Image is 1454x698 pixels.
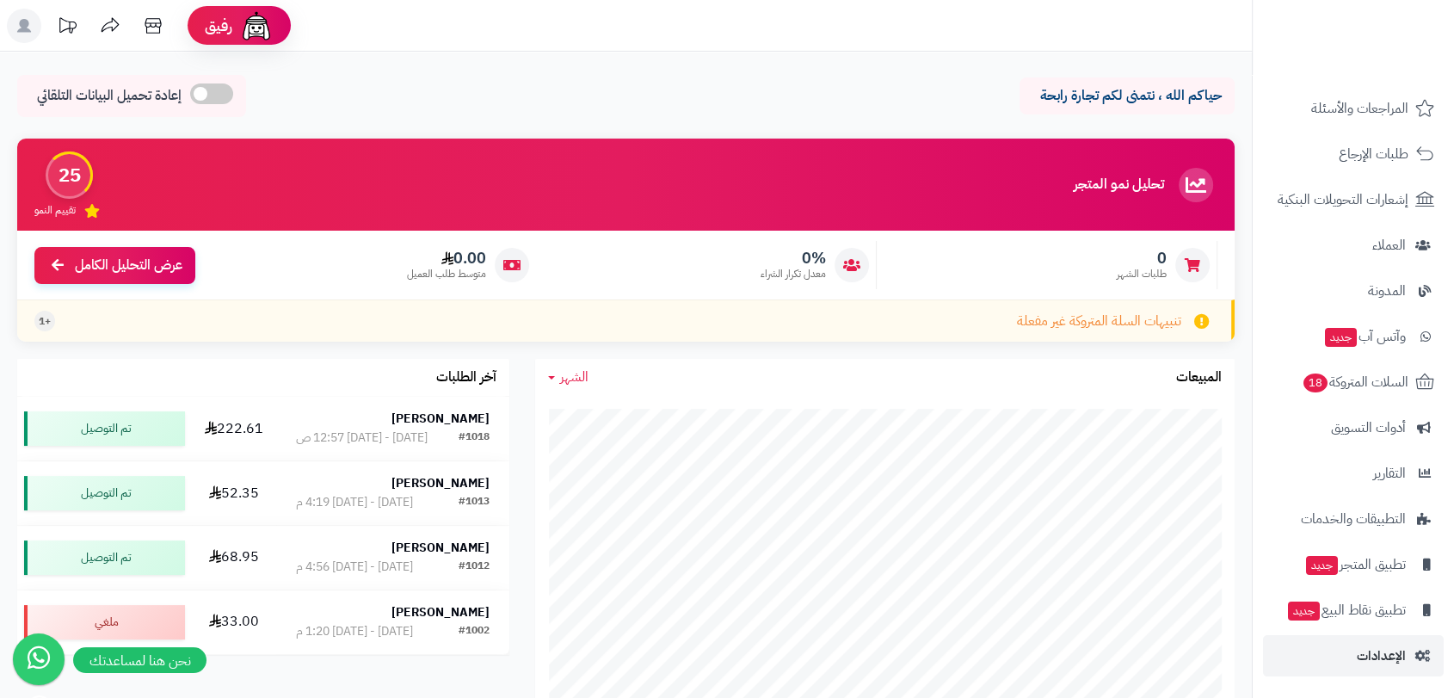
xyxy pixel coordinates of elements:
[296,494,413,511] div: [DATE] - [DATE] 4:19 م
[1302,370,1408,394] span: السلات المتروكة
[37,86,182,106] span: إعادة تحميل البيانات التلقائي
[1373,461,1406,485] span: التقارير
[75,256,182,275] span: عرض التحليل الكامل
[1372,233,1406,257] span: العملاء
[1263,270,1444,312] a: المدونة
[205,15,232,36] span: رفيق
[407,267,486,281] span: متوسط طلب العميل
[1278,188,1408,212] span: إشعارات التحويلات البنكية
[46,9,89,47] a: تحديثات المنصة
[548,368,588,387] a: الشهر
[1263,316,1444,357] a: وآتس آبجديد
[24,540,185,575] div: تم التوصيل
[39,314,51,329] span: +1
[1263,225,1444,266] a: العملاء
[1032,86,1222,106] p: حياكم الله ، نتمنى لكم تجارة رابحة
[1263,407,1444,448] a: أدوات التسويق
[1117,249,1167,268] span: 0
[1325,328,1357,347] span: جديد
[1263,453,1444,494] a: التقارير
[459,494,490,511] div: #1013
[1288,602,1320,621] span: جديد
[1263,635,1444,676] a: الإعدادات
[1263,498,1444,540] a: التطبيقات والخدمات
[24,411,185,446] div: تم التوصيل
[239,9,274,43] img: ai-face.png
[1263,544,1444,585] a: تطبيق المتجرجديد
[391,603,490,621] strong: [PERSON_NAME]
[761,267,826,281] span: معدل تكرار الشراء
[761,249,826,268] span: 0%
[1263,88,1444,129] a: المراجعات والأسئلة
[391,410,490,428] strong: [PERSON_NAME]
[1017,312,1181,331] span: تنبيهات السلة المتروكة غير مفعلة
[192,397,275,460] td: 222.61
[192,526,275,590] td: 68.95
[1331,416,1406,440] span: أدوات التسويق
[296,623,413,640] div: [DATE] - [DATE] 1:20 م
[1176,370,1222,386] h3: المبيعات
[1306,556,1338,575] span: جديد
[1263,179,1444,220] a: إشعارات التحويلات البنكية
[1303,374,1328,392] span: 18
[1286,598,1406,622] span: تطبيق نقاط البيع
[296,429,428,447] div: [DATE] - [DATE] 12:57 ص
[296,559,413,576] div: [DATE] - [DATE] 4:56 م
[192,590,275,654] td: 33.00
[459,429,490,447] div: #1018
[1339,142,1408,166] span: طلبات الإرجاع
[1301,507,1406,531] span: التطبيقات والخدمات
[560,367,588,387] span: الشهر
[34,247,195,284] a: عرض التحليل الكامل
[391,539,490,557] strong: [PERSON_NAME]
[1263,133,1444,175] a: طلبات الإرجاع
[407,249,486,268] span: 0.00
[1074,177,1164,193] h3: تحليل نمو المتجر
[1263,361,1444,403] a: السلات المتروكة18
[1357,644,1406,668] span: الإعدادات
[459,623,490,640] div: #1002
[1368,279,1406,303] span: المدونة
[1263,590,1444,631] a: تطبيق نقاط البيعجديد
[436,370,496,386] h3: آخر الطلبات
[34,203,76,218] span: تقييم النمو
[391,474,490,492] strong: [PERSON_NAME]
[459,559,490,576] div: #1012
[1323,324,1406,349] span: وآتس آب
[1311,96,1408,120] span: المراجعات والأسئلة
[1117,267,1167,281] span: طلبات الشهر
[24,476,185,510] div: تم التوصيل
[24,605,185,639] div: ملغي
[192,461,275,525] td: 52.35
[1304,553,1406,577] span: تطبيق المتجر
